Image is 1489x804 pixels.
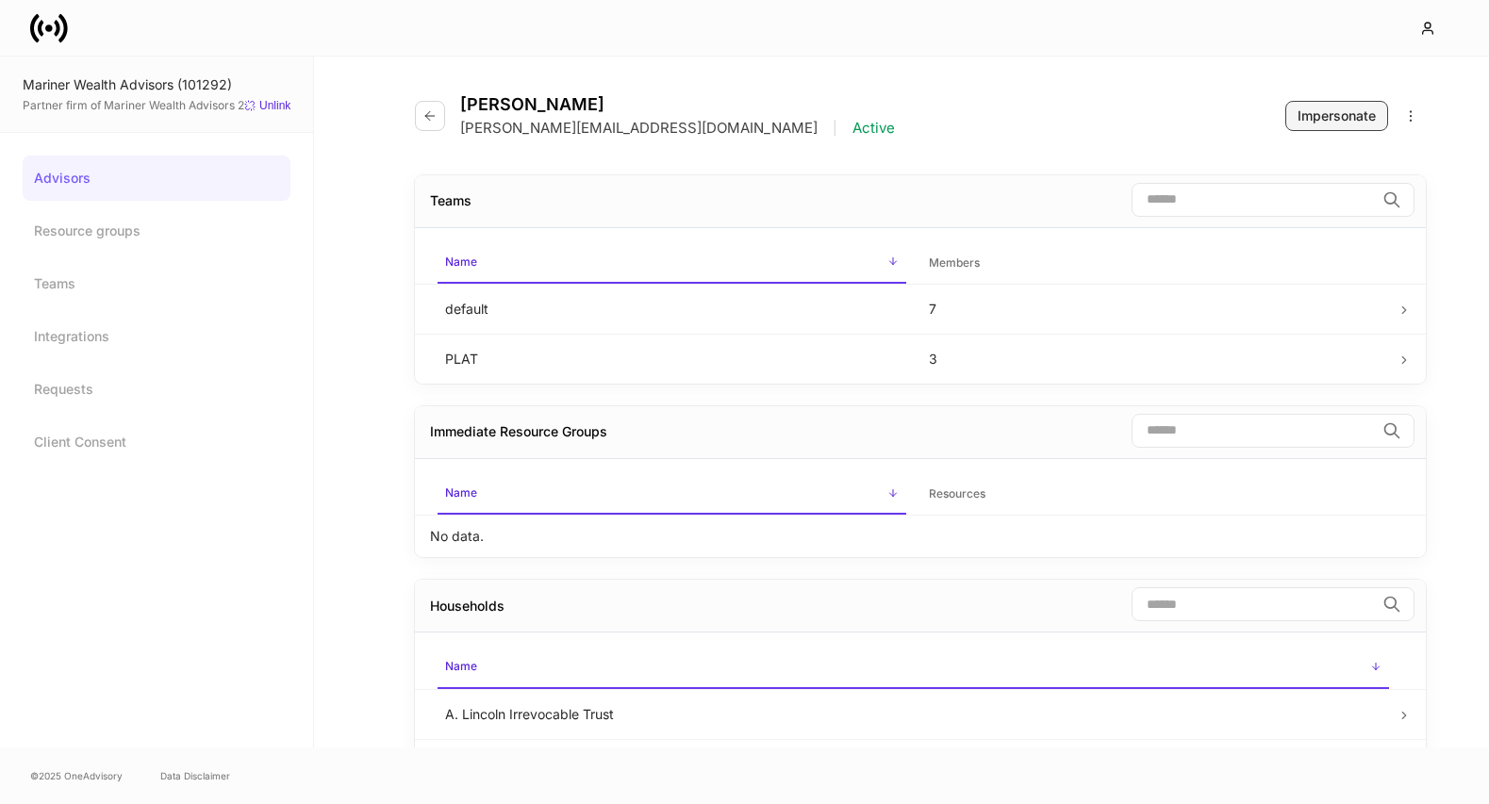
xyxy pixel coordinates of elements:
[438,648,1389,688] span: Name
[430,597,505,615] div: Households
[30,768,123,783] span: © 2025 OneAdvisory
[929,254,980,271] h6: Members
[852,119,895,138] p: Active
[1285,101,1388,131] button: Impersonate
[438,474,906,515] span: Name
[914,284,1398,334] td: 7
[460,119,818,138] p: [PERSON_NAME][EMAIL_ADDRESS][DOMAIN_NAME]
[23,419,290,465] a: Client Consent
[921,475,1390,514] span: Resources
[430,689,1397,739] td: A. Lincoln Irrevocable Trust
[430,422,607,441] div: Immediate Resource Groups
[430,739,1397,789] td: [PERSON_NAME] & [PERSON_NAME]
[23,208,290,254] a: Resource groups
[914,334,1398,384] td: 3
[104,98,244,112] a: Mariner Wealth Advisors 2
[921,244,1390,283] span: Members
[160,768,230,783] a: Data Disclaimer
[460,94,895,115] h4: [PERSON_NAME]
[23,261,290,306] a: Teams
[445,484,477,501] h6: Name
[430,334,914,384] td: PLAT
[929,484,985,502] h6: Resources
[430,284,914,334] td: default
[244,99,290,113] button: Unlink
[23,156,290,201] a: Advisors
[1298,107,1376,125] div: Impersonate
[833,119,837,138] p: |
[23,314,290,359] a: Integrations
[430,191,472,210] div: Teams
[430,527,484,546] p: No data.
[23,75,290,94] div: Mariner Wealth Advisors (101292)
[445,657,477,675] h6: Name
[445,253,477,271] h6: Name
[23,98,244,113] span: Partner firm of
[23,367,290,412] a: Requests
[438,243,906,284] span: Name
